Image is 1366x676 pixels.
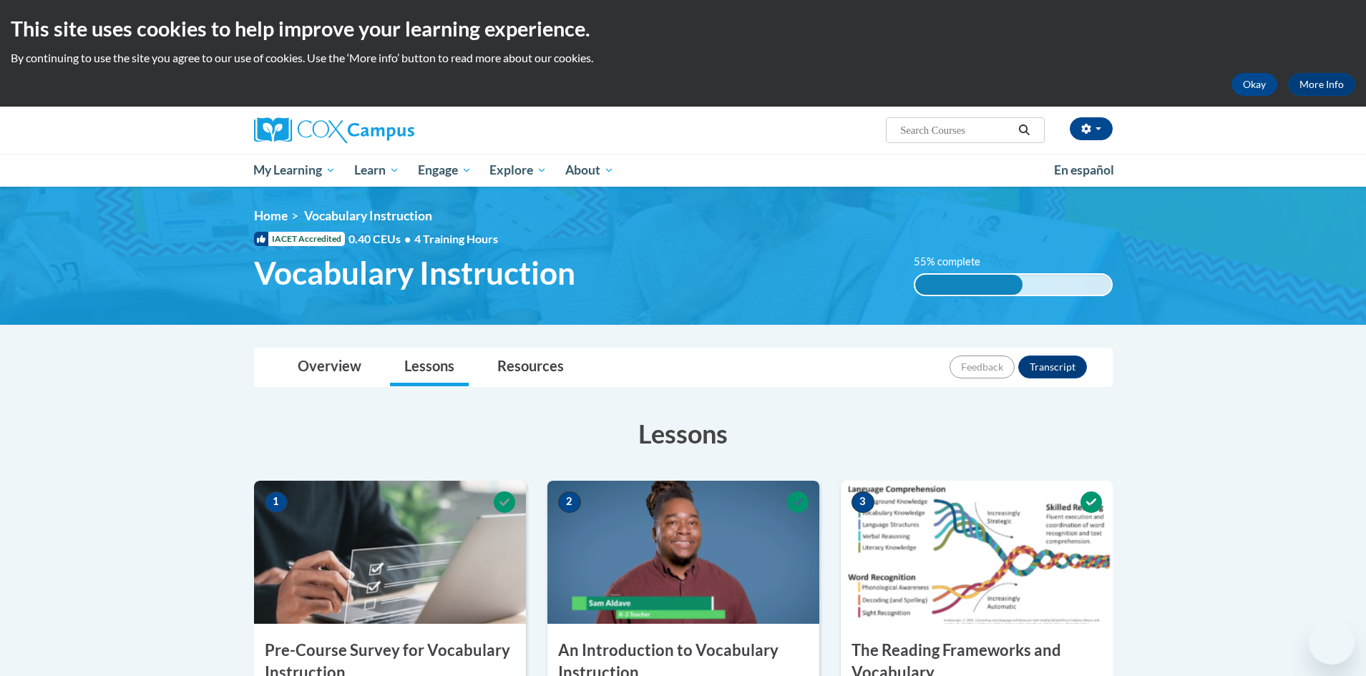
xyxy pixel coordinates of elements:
[899,122,1013,139] input: Search Courses
[11,50,1355,66] p: By continuing to use the site you agree to our use of cookies. Use the ‘More info’ button to read...
[304,208,432,223] span: Vocabulary Instruction
[254,416,1113,451] h3: Lessons
[245,154,346,187] a: My Learning
[254,232,345,246] span: IACET Accredited
[254,117,526,143] a: Cox Campus
[1309,619,1355,665] iframe: Button to launch messaging window
[480,154,556,187] a: Explore
[1070,117,1113,140] button: Account Settings
[556,154,623,187] a: About
[254,254,575,292] span: Vocabulary Instruction
[254,208,288,223] a: Home
[254,117,414,143] img: Cox Campus
[233,154,1134,187] div: Main menu
[489,162,547,179] span: Explore
[565,162,614,179] span: About
[418,162,472,179] span: Engage
[1231,73,1277,96] button: Okay
[852,491,874,513] span: 3
[345,154,409,187] a: Learn
[414,232,498,245] span: 4 Training Hours
[1013,122,1035,139] button: Search
[254,481,526,624] img: Course Image
[558,491,581,513] span: 2
[283,348,376,386] a: Overview
[1045,155,1123,185] a: En español
[1018,356,1087,378] button: Transcript
[547,481,819,624] img: Course Image
[1288,73,1355,96] a: More Info
[253,162,336,179] span: My Learning
[354,162,399,179] span: Learn
[841,481,1113,624] img: Course Image
[348,231,414,247] span: 0.40 CEUs
[1054,162,1114,177] span: En español
[914,254,996,270] label: 55% complete
[950,356,1015,378] button: Feedback
[915,275,1023,295] div: 55% complete
[409,154,481,187] a: Engage
[265,491,288,513] span: 1
[483,348,578,386] a: Resources
[11,14,1355,43] h2: This site uses cookies to help improve your learning experience.
[404,232,411,245] span: •
[390,348,469,386] a: Lessons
